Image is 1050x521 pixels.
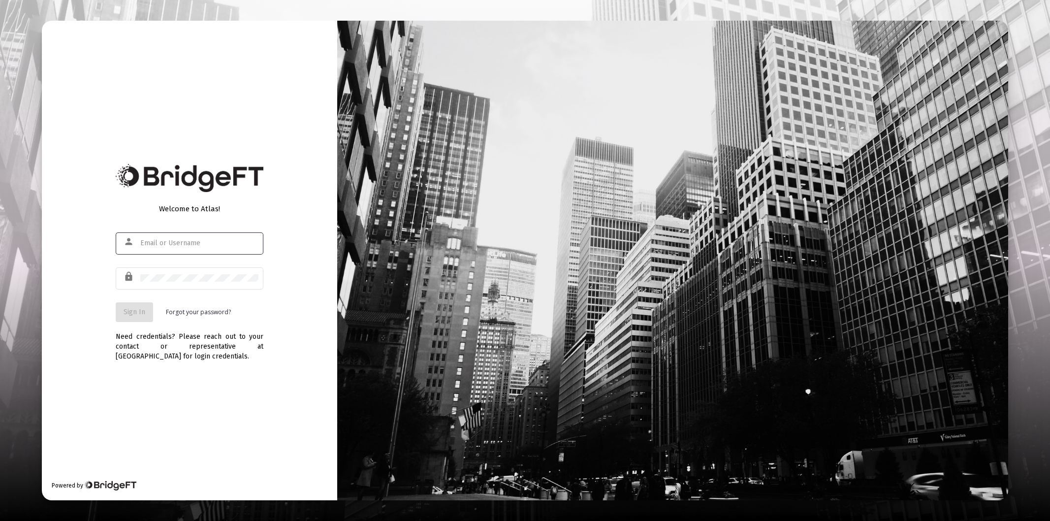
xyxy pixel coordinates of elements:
[116,164,263,192] img: Bridge Financial Technology Logo
[116,302,153,322] button: Sign In
[124,271,135,283] mat-icon: lock
[124,308,145,316] span: Sign In
[84,481,136,490] img: Bridge Financial Technology Logo
[116,204,263,214] div: Welcome to Atlas!
[166,307,231,317] a: Forgot your password?
[116,322,263,361] div: Need credentials? Please reach out to your contact or representative at [GEOGRAPHIC_DATA] for log...
[140,239,258,247] input: Email or Username
[52,481,136,490] div: Powered by
[124,236,135,248] mat-icon: person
